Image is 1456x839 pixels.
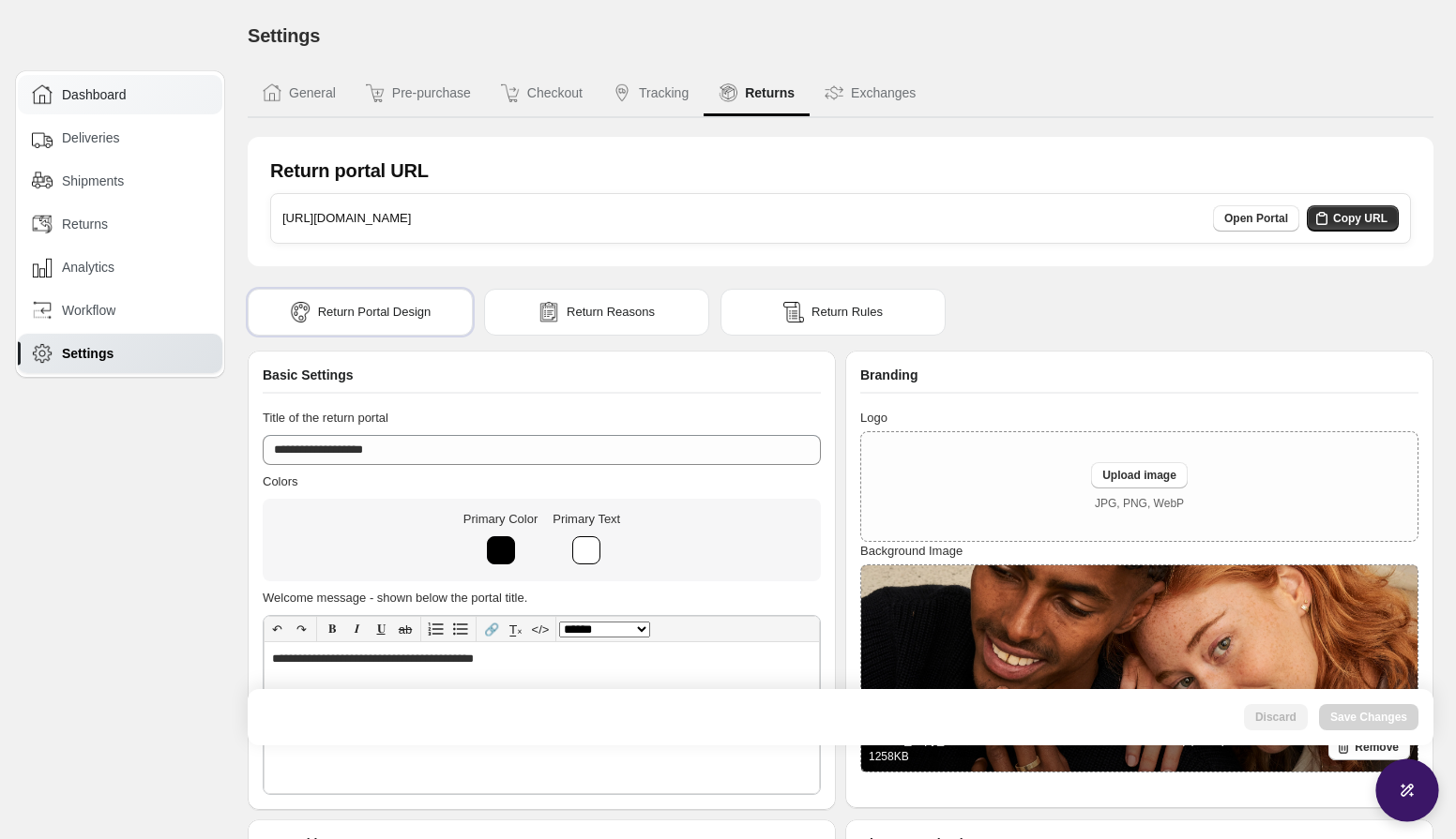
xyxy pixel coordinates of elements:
[825,83,843,102] img: Exchanges icon
[860,544,963,558] span: Background Image
[62,301,115,320] span: Workflow
[270,159,429,182] h1: Return portal URL
[1091,462,1188,488] button: Upload image
[318,303,432,322] span: Return Portal Design
[598,71,704,116] button: Tracking
[448,617,473,641] button: Bullet list
[860,411,887,425] span: Logo
[463,512,538,526] span: Primary Color
[248,25,320,46] span: Settings
[424,617,448,641] button: Numbered list
[320,617,344,641] button: 𝐁
[553,512,620,526] span: Primary Text
[1102,468,1176,483] span: Upload image
[263,83,281,102] img: General icon
[613,83,631,102] img: Tracking icon
[869,749,1228,764] p: 1258 KB
[62,344,114,363] span: Settings
[486,71,598,116] button: Checkout
[1307,205,1399,232] button: Copy URL
[62,128,119,147] span: Deliveries
[861,565,1418,772] img: mobile_copy_ab992e23-e8b0-4bd5-9b31-b9023e981d9e (1).webp
[504,617,528,641] button: T̲ₓ
[1328,734,1410,760] button: Remove
[62,85,127,104] span: Dashboard
[263,589,821,607] h3: Welcome message - shown below the portal title.
[263,366,821,394] div: Basic Settings
[62,258,114,277] span: Analytics
[704,71,810,116] button: Returns
[783,302,804,322] img: rules icon
[1095,496,1184,511] p: JPG, PNG, WebP
[290,302,311,322] img: portal icon
[282,209,411,228] h3: [URL][DOMAIN_NAME]
[1333,211,1388,226] span: Copy URL
[344,617,369,641] button: 𝑰
[528,617,553,641] button: </>
[811,303,883,322] span: Return Rules
[369,617,393,641] button: 𝐔
[366,83,385,102] img: Pre-purchase icon
[1355,740,1399,755] span: Remove
[719,83,737,102] img: Returns icon
[289,617,313,641] button: ↷
[263,472,821,491] h3: Colors
[393,617,417,641] button: ab
[869,730,1228,764] div: mobile_copy_ab992e23-e8b0-4bd5-9b31-b9023e981d9e (1).webp
[351,71,486,116] button: Pre-purchase
[248,71,351,116] button: General
[538,302,559,322] img: reasons icon
[62,172,124,190] span: Shipments
[265,617,289,641] button: ↶
[567,303,655,322] span: Return Reasons
[810,71,931,116] button: Exchanges
[860,366,1418,394] div: Branding
[399,622,412,637] s: ab
[263,409,821,427] h3: Title of the return portal
[1213,205,1299,232] a: Open Portal
[501,83,520,102] img: Checkout icon
[479,617,504,641] button: 🔗
[62,215,108,233] span: Returns
[377,622,386,636] span: 𝐔
[1224,211,1288,226] span: Open Portal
